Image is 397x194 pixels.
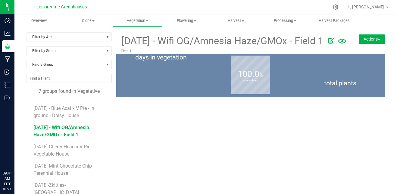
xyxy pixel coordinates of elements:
[3,187,12,191] p: 08/21
[27,88,112,95] div: 7 groups found in Vegetative
[121,34,324,48] span: [DATE] - Wifi OG/Amnesia Haze/GMOx - Field 1
[5,17,11,23] inline-svg: Dashboard
[36,5,87,10] span: Leisuretime Greenhouses
[104,33,111,41] span: select
[261,18,309,23] span: Processing
[33,163,93,176] span: [DATE]-Mint Chocolate Chip-Perennial House
[23,18,55,23] span: Overview
[162,14,211,27] a: Flowering
[300,54,380,97] group-info-box: Total number of plants
[211,14,260,27] a: Harvest
[33,144,92,157] span: [DATE]-Cherry Head x V Pie-Vegetable House
[14,14,64,27] a: Overview
[113,18,162,23] span: Vegetation
[5,43,11,49] inline-svg: Grow
[64,14,113,27] a: Clone
[116,53,206,62] span: days in vegetation
[5,69,11,75] inline-svg: Inbound
[27,33,104,41] span: Filter by Area
[311,18,358,23] span: Harvest Packages
[260,14,309,27] a: Processing
[162,18,211,23] span: Flowering
[359,34,385,44] button: Actions
[295,79,385,88] span: total plants
[33,125,89,138] span: [DATE] - Wifi OG/Amnesia Haze/GMOx - Field 1
[310,14,359,27] a: Harvest Packages
[27,74,111,83] input: NO DATA FOUND
[64,18,112,23] span: Clone
[346,5,386,9] span: Hi, [PERSON_NAME]!
[27,60,104,69] span: Find a Group
[5,82,11,88] inline-svg: Inventory
[33,105,94,118] span: [DATE] - Blue Acai x V Pie - In ground - Daisy House
[332,4,339,10] div: Manage settings
[121,48,336,54] p: Field 1
[5,30,11,36] inline-svg: Analytics
[231,54,270,108] b: survival rate
[27,47,104,55] span: Filter by Strain
[5,95,11,101] inline-svg: Outbound
[113,14,162,27] a: Vegetation
[211,18,260,23] span: Harvest
[3,171,12,187] p: 09:41 AM EDT
[210,54,291,97] group-info-box: Survival rate
[121,54,201,97] group-info-box: Days in vegetation
[5,56,11,62] inline-svg: Manufacturing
